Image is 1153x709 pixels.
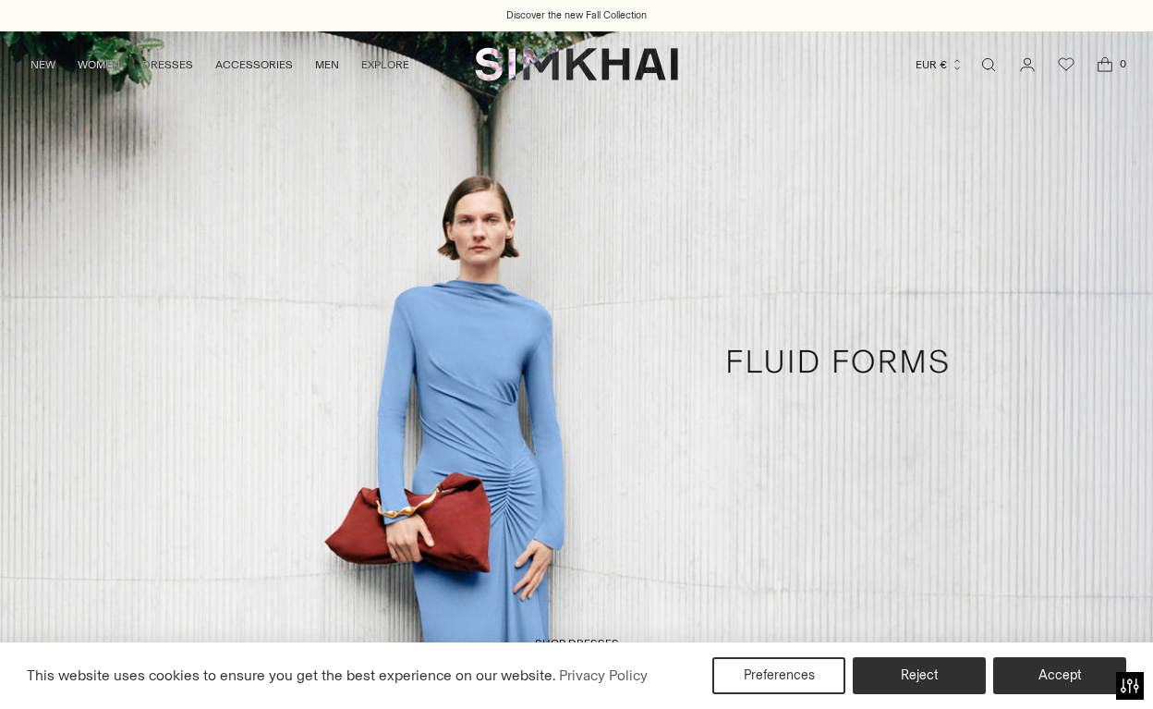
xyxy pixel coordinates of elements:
[993,657,1126,694] button: Accept
[970,46,1007,83] a: Open search modal
[30,44,55,85] a: NEW
[475,46,678,82] a: SIMKHAI
[215,44,293,85] a: ACCESSORIES
[315,44,339,85] a: MEN
[1048,46,1085,83] a: Wishlist
[712,657,845,694] button: Preferences
[556,662,650,690] a: Privacy Policy (opens in a new tab)
[916,44,964,85] button: EUR €
[27,666,556,684] span: This website uses cookies to ensure you get the best experience on our website.
[1009,46,1046,83] a: Go to the account page
[853,657,986,694] button: Reject
[142,44,193,85] a: DRESSES
[535,637,619,650] span: SHOP DRESSES
[361,44,409,85] a: EXPLORE
[535,637,619,655] a: SHOP DRESSES
[506,8,647,23] a: Discover the new Fall Collection
[1114,55,1131,72] span: 0
[78,44,120,85] a: WOMEN
[1086,46,1123,83] a: Open cart modal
